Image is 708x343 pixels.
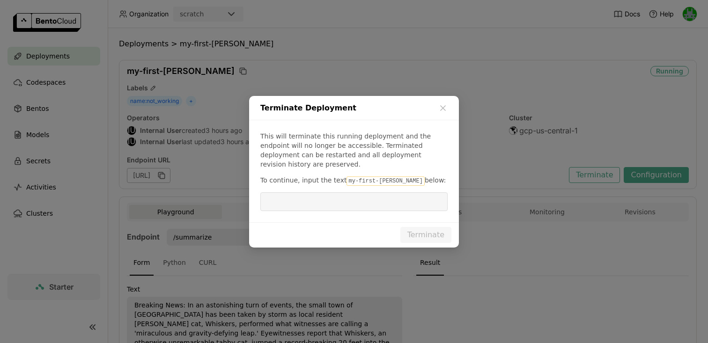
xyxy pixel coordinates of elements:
p: This will terminate this running deployment and the endpoint will no longer be accessible. Termin... [260,131,448,169]
button: Terminate [400,227,451,243]
div: dialog [249,96,459,248]
div: Terminate Deployment [249,96,459,120]
code: my-first-[PERSON_NAME] [347,176,424,186]
span: below: [425,176,446,184]
span: To continue, input the text [260,176,347,184]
